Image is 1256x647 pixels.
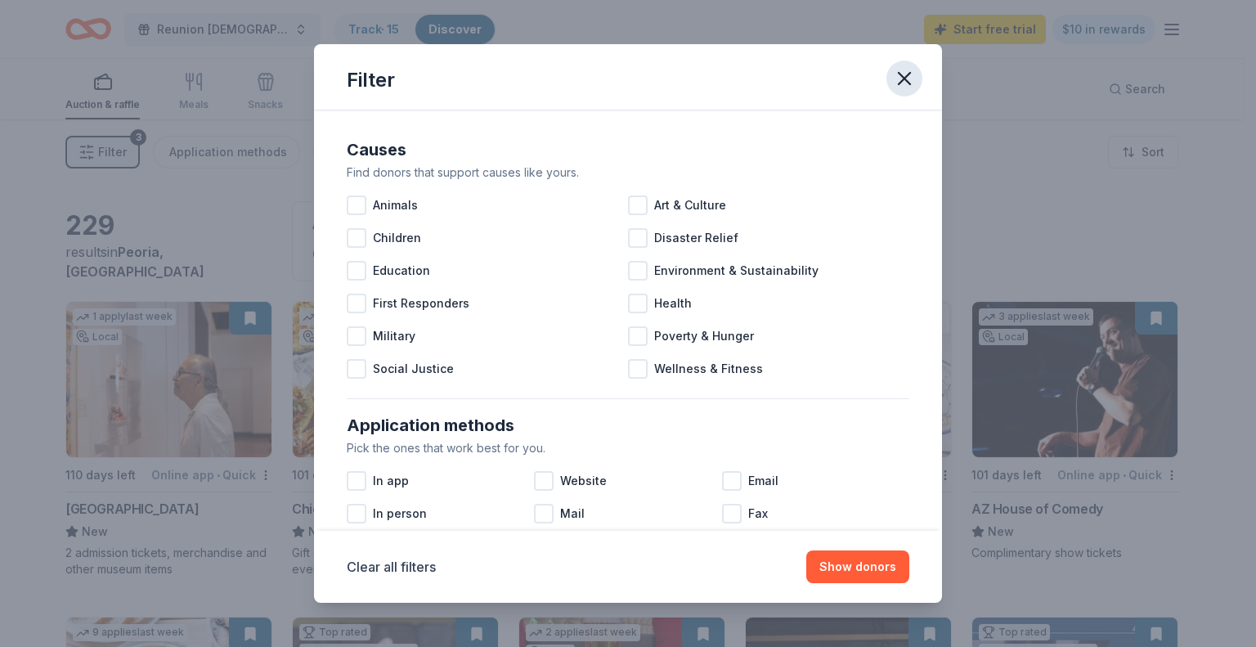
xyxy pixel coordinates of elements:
[654,359,763,379] span: Wellness & Fitness
[347,412,909,438] div: Application methods
[373,228,421,248] span: Children
[560,504,585,523] span: Mail
[748,471,778,491] span: Email
[347,557,436,577] button: Clear all filters
[806,550,909,583] button: Show donors
[373,471,409,491] span: In app
[347,163,909,182] div: Find donors that support causes like yours.
[654,195,726,215] span: Art & Culture
[373,359,454,379] span: Social Justice
[373,294,469,313] span: First Responders
[347,137,909,163] div: Causes
[560,471,607,491] span: Website
[654,294,692,313] span: Health
[654,326,754,346] span: Poverty & Hunger
[373,504,427,523] span: In person
[373,261,430,281] span: Education
[373,195,418,215] span: Animals
[373,326,415,346] span: Military
[347,67,395,93] div: Filter
[748,504,768,523] span: Fax
[654,261,819,281] span: Environment & Sustainability
[347,438,909,458] div: Pick the ones that work best for you.
[654,228,738,248] span: Disaster Relief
